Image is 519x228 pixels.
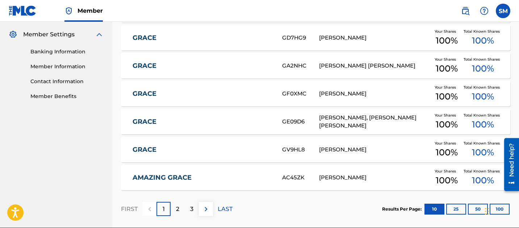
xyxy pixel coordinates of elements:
[163,205,165,213] p: 1
[472,118,494,131] span: 100 %
[319,114,430,130] div: [PERSON_NAME], [PERSON_NAME] [PERSON_NAME]
[464,113,503,118] span: Total Known Shares
[30,63,104,70] a: Member Information
[319,34,430,42] div: [PERSON_NAME]
[202,205,210,213] img: right
[23,30,75,39] span: Member Settings
[319,174,430,182] div: [PERSON_NAME]
[282,146,319,154] div: GV9HL8
[190,205,193,213] p: 3
[64,7,73,15] img: Top Rightsholder
[464,141,503,146] span: Total Known Shares
[282,118,319,126] div: GE09D6
[458,4,473,18] a: Public Search
[435,113,459,118] span: Your Shares
[133,118,272,126] a: GRACE
[319,90,430,98] div: [PERSON_NAME]
[133,62,272,70] a: GRACE
[133,90,272,98] a: GRACE
[282,90,319,98] div: GF0XMC
[464,168,503,174] span: Total Known Shares
[436,34,458,47] span: 100 %
[436,174,458,187] span: 100 %
[30,78,104,85] a: Contact Information
[464,85,503,90] span: Total Known Shares
[435,85,459,90] span: Your Shares
[9,30,17,39] img: Member Settings
[472,90,494,103] span: 100 %
[436,90,458,103] span: 100 %
[133,146,272,154] a: GRACE
[319,62,430,70] div: [PERSON_NAME] [PERSON_NAME]
[472,174,494,187] span: 100 %
[461,7,470,15] img: search
[480,7,489,15] img: help
[282,34,319,42] div: GD7HG9
[319,146,430,154] div: [PERSON_NAME]
[424,204,444,215] button: 10
[121,205,138,213] p: FIRST
[30,48,104,56] a: Banking Information
[176,205,179,213] p: 2
[472,62,494,75] span: 100 %
[30,93,104,100] a: Member Benefits
[436,146,458,159] span: 100 %
[436,62,458,75] span: 100 %
[472,146,494,159] span: 100 %
[78,7,103,15] span: Member
[282,62,319,70] div: GA2NHC
[9,5,37,16] img: MLC Logo
[496,4,510,18] div: User Menu
[435,57,459,62] span: Your Shares
[464,57,503,62] span: Total Known Shares
[483,193,519,228] iframe: Chat Widget
[133,174,272,182] a: AMAZING GRACE
[435,168,459,174] span: Your Shares
[382,206,423,212] p: Results Per Page:
[133,34,272,42] a: GRACE
[464,29,503,34] span: Total Known Shares
[435,141,459,146] span: Your Shares
[499,135,519,194] iframe: Resource Center
[446,204,466,215] button: 25
[468,204,488,215] button: 50
[477,4,491,18] div: Help
[436,118,458,131] span: 100 %
[435,29,459,34] span: Your Shares
[95,30,104,39] img: expand
[282,174,319,182] div: AC45ZK
[485,200,489,222] div: Drag
[218,205,233,213] p: LAST
[472,34,494,47] span: 100 %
